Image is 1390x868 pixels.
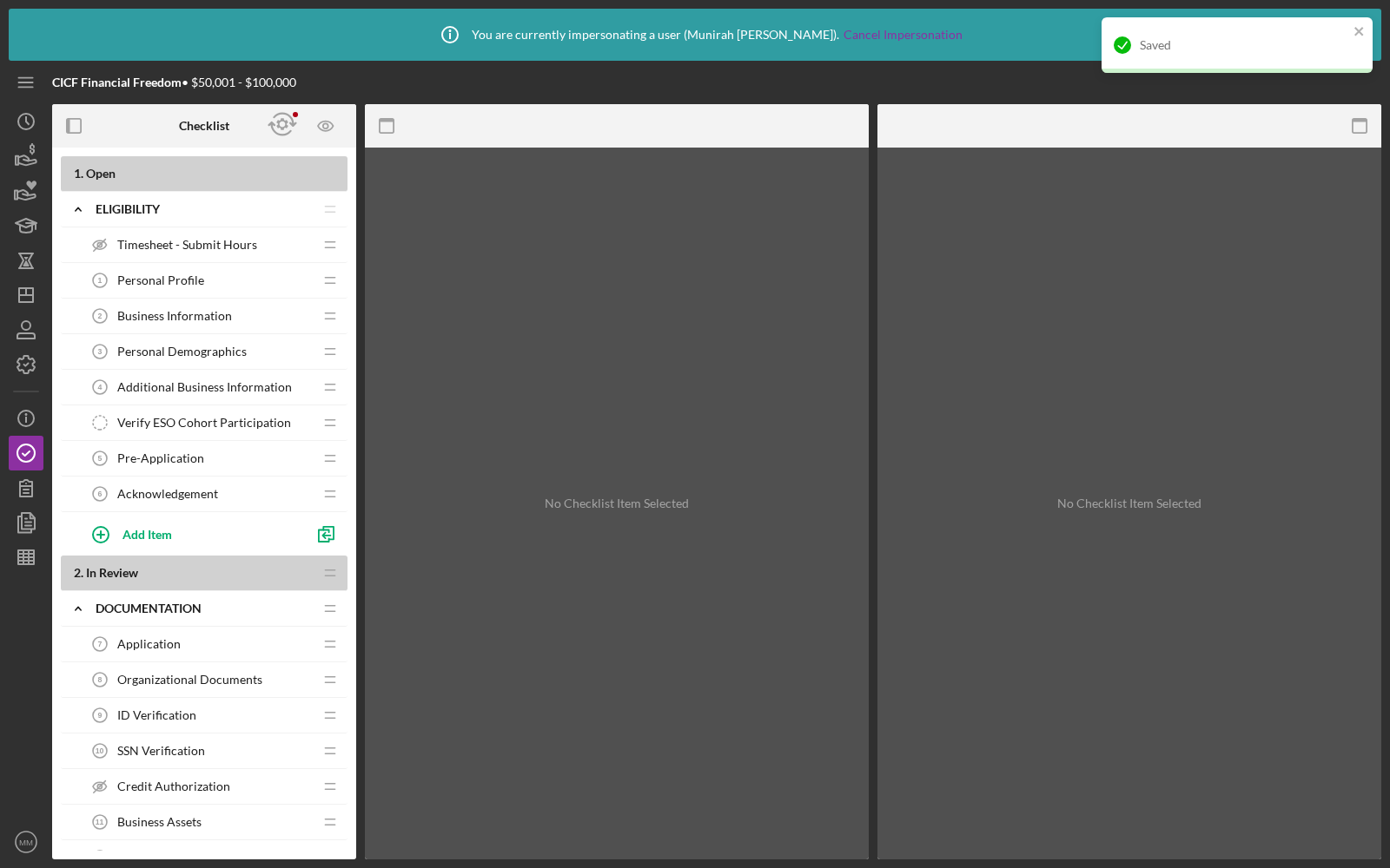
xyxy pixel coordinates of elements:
tspan: 4 [98,383,103,391]
span: Timesheet - Submit Hours [117,238,257,252]
div: Eligibility [96,202,313,216]
tspan: 2 [98,312,103,320]
tspan: 9 [98,711,103,720]
div: Documentation [96,602,313,615]
span: Personal Profile [117,273,204,287]
button: Add Item [78,516,304,551]
span: Acknowledgement [117,487,218,501]
text: MM [19,838,33,847]
span: Application [117,637,181,651]
span: 1 . [74,166,83,181]
span: Pre-Application [117,451,204,465]
div: • $50,001 - $100,000 [52,76,296,89]
span: Open [86,166,116,181]
tspan: 5 [98,454,103,463]
div: No Checklist Item Selected [1057,496,1201,510]
tspan: 1 [98,276,103,285]
span: 2 . [74,565,83,580]
span: Business Assets [117,815,202,829]
div: No Checklist Item Selected [545,496,689,510]
span: ID Verification [117,708,196,722]
tspan: 11 [96,818,104,826]
span: Organizational Documents [117,673,262,687]
span: SSN Verification [117,744,205,758]
b: CICF Financial Freedom [52,75,182,89]
span: Credit Authorization [117,779,230,793]
div: You are currently impersonating a user ( Munirah [PERSON_NAME] ). [428,13,963,56]
a: Cancel Impersonation [844,28,963,42]
span: Verify ESO Cohort Participation [117,416,291,430]
tspan: 10 [96,746,104,755]
tspan: 6 [98,490,103,498]
button: close [1354,24,1366,41]
span: Business Tax Returns (2yrs) [117,851,262,865]
span: In Review [86,565,138,580]
span: Personal Demographics [117,345,247,358]
div: Saved [1140,38,1348,52]
b: Checklist [179,119,229,133]
div: Add Item [122,517,172,550]
span: Business Information [117,309,232,323]
tspan: 7 [98,640,103,648]
tspan: 3 [98,347,103,356]
span: Additional Business Information [117,380,292,394]
button: Preview as [307,107,346,146]
tspan: 8 [98,675,103,684]
button: MM [9,825,43,859]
